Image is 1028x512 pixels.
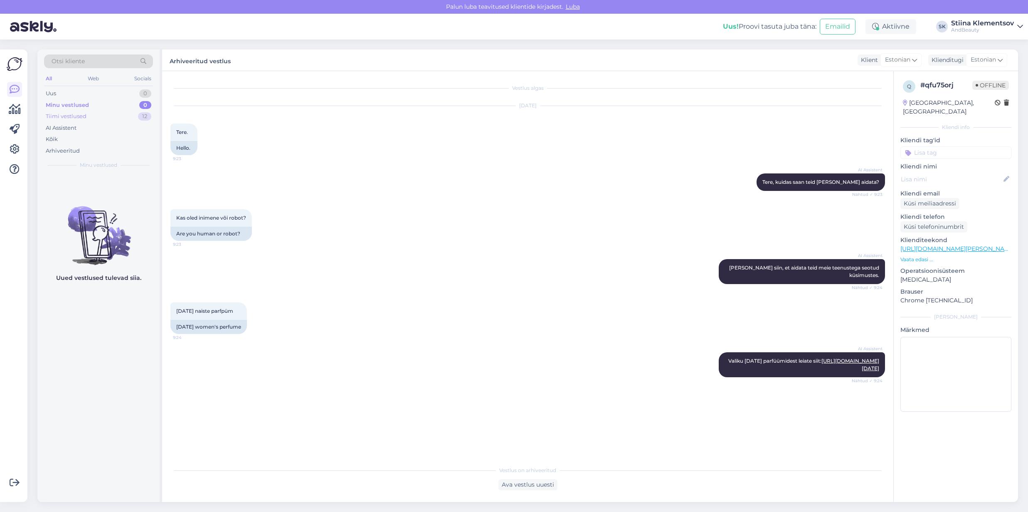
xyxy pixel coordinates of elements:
[46,147,80,155] div: Arhiveeritud
[44,73,54,84] div: All
[900,275,1011,284] p: [MEDICAL_DATA]
[900,221,967,233] div: Küsi telefoninumbrit
[52,57,85,66] span: Otsi kliente
[900,146,1011,159] input: Lisa tag
[900,296,1011,305] p: Chrome [TECHNICAL_ID]
[928,56,964,64] div: Klienditugi
[46,124,76,132] div: AI Assistent
[170,227,252,241] div: Are you human or robot?
[951,27,1014,33] div: AndBeauty
[885,55,910,64] span: Estonian
[901,175,1002,184] input: Lisa nimi
[499,467,556,474] span: Vestlus on arhiveeritud
[900,287,1011,296] p: Brauser
[170,54,231,66] label: Arhiveeritud vestlus
[170,141,197,155] div: Hello.
[46,112,86,121] div: Tiimi vestlused
[170,320,247,334] div: [DATE] women's perfume
[900,189,1011,198] p: Kliendi email
[851,378,883,384] span: Nähtud ✓ 9:24
[920,80,972,90] div: # qfu75orj
[139,89,151,98] div: 0
[139,101,151,109] div: 0
[900,267,1011,275] p: Operatsioonisüsteem
[903,99,995,116] div: [GEOGRAPHIC_DATA], [GEOGRAPHIC_DATA]
[498,479,557,490] div: Ava vestlus uuesti
[851,167,883,173] span: AI Assistent
[851,284,883,291] span: Nähtud ✓ 9:24
[176,129,188,135] span: Tere.
[821,358,879,371] a: [URL][DOMAIN_NAME][DATE]
[133,73,153,84] div: Socials
[563,3,582,10] span: Luba
[723,22,739,30] b: Uus!
[173,334,204,341] span: 9:24
[138,112,151,121] div: 12
[173,156,204,162] span: 9:23
[37,191,160,266] img: No chats
[851,346,883,352] span: AI Assistent
[900,256,1011,263] p: Vaata edasi ...
[80,161,117,169] span: Minu vestlused
[762,179,879,185] span: Tere, kuidas saan teid [PERSON_NAME] aidata?
[820,19,855,35] button: Emailid
[728,358,879,371] span: Valiku [DATE] parfüümidest leiate siit:
[56,274,141,282] p: Uued vestlused tulevad siia.
[951,20,1023,33] a: Stiina KlementsovAndBeauty
[176,215,246,221] span: Kas oled inimene või robot?
[971,55,996,64] span: Estonian
[900,162,1011,171] p: Kliendi nimi
[851,252,883,259] span: AI Assistent
[951,20,1014,27] div: Stiina Klementsov
[900,213,1011,221] p: Kliendi telefon
[907,83,911,89] span: q
[729,265,880,278] span: [PERSON_NAME] siin, et aidata teid meie teenustega seotud küsimustes.
[900,326,1011,334] p: Märkmed
[46,135,58,143] div: Kõik
[972,81,1009,90] span: Offline
[46,89,56,98] div: Uus
[46,101,89,109] div: Minu vestlused
[858,56,878,64] div: Klient
[851,191,883,198] span: Nähtud ✓ 9:23
[936,21,948,32] div: SK
[900,313,1011,321] div: [PERSON_NAME]
[900,136,1011,145] p: Kliendi tag'id
[7,56,22,72] img: Askly Logo
[170,84,885,92] div: Vestlus algas
[176,308,233,314] span: [DATE] naiste parfpüm
[865,19,916,34] div: Aktiivne
[170,102,885,109] div: [DATE]
[900,236,1011,245] p: Klienditeekond
[723,22,816,32] div: Proovi tasuta juba täna:
[86,73,101,84] div: Web
[900,124,1011,131] div: Kliendi info
[900,198,959,209] div: Küsi meiliaadressi
[173,241,204,247] span: 9:23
